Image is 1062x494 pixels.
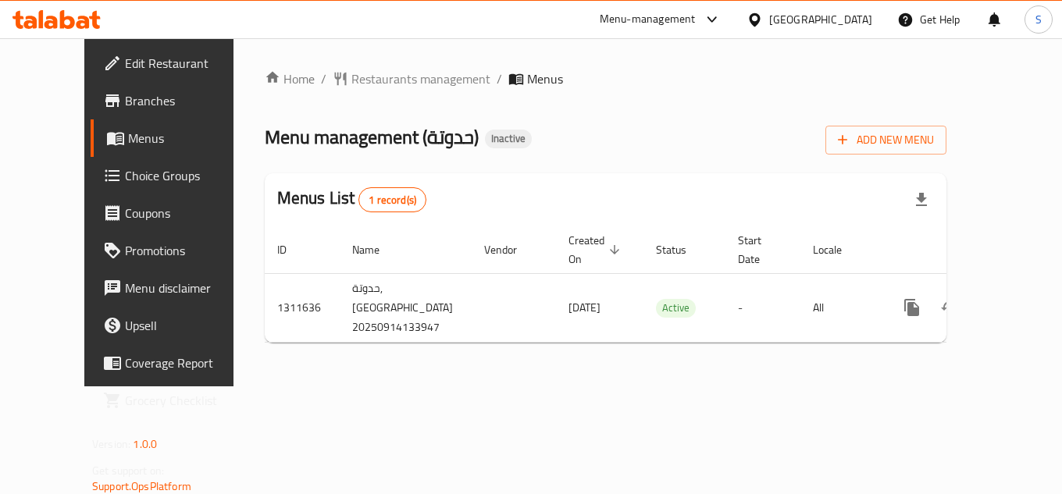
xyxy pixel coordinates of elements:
[91,157,262,194] a: Choice Groups
[125,54,249,73] span: Edit Restaurant
[527,69,563,88] span: Menus
[725,273,800,342] td: -
[265,226,1056,343] table: enhanced table
[91,382,262,419] a: Grocery Checklist
[881,226,1056,274] th: Actions
[125,391,249,410] span: Grocery Checklist
[1035,11,1042,28] span: S
[128,129,249,147] span: Menus
[813,240,862,259] span: Locale
[656,240,707,259] span: Status
[133,434,157,454] span: 1.0.0
[893,289,931,326] button: more
[265,69,315,88] a: Home
[903,181,940,219] div: Export file
[265,119,479,155] span: Menu management ( حدوتة )
[568,231,625,268] span: Created On
[485,130,532,148] div: Inactive
[265,273,340,342] td: 1311636
[125,204,249,222] span: Coupons
[358,187,426,212] div: Total records count
[125,279,249,297] span: Menu disclaimer
[333,69,490,88] a: Restaurants management
[340,273,472,342] td: حدوتة,[GEOGRAPHIC_DATA] 20250914133947
[91,194,262,232] a: Coupons
[656,299,696,318] div: Active
[485,132,532,145] span: Inactive
[125,166,249,185] span: Choice Groups
[125,316,249,335] span: Upsell
[92,434,130,454] span: Version:
[91,119,262,157] a: Menus
[277,240,307,259] span: ID
[125,354,249,372] span: Coverage Report
[265,69,946,88] nav: breadcrumb
[838,130,934,150] span: Add New Menu
[91,307,262,344] a: Upsell
[359,193,426,208] span: 1 record(s)
[91,232,262,269] a: Promotions
[497,69,502,88] li: /
[91,344,262,382] a: Coverage Report
[738,231,782,268] span: Start Date
[91,44,262,82] a: Edit Restaurant
[125,241,249,260] span: Promotions
[769,11,872,28] div: [GEOGRAPHIC_DATA]
[800,273,881,342] td: All
[351,69,490,88] span: Restaurants management
[277,187,426,212] h2: Menus List
[92,460,164,481] span: Get support on:
[656,299,696,317] span: Active
[484,240,537,259] span: Vendor
[352,240,400,259] span: Name
[600,10,696,29] div: Menu-management
[125,91,249,110] span: Branches
[568,297,600,318] span: [DATE]
[825,126,946,155] button: Add New Menu
[931,289,968,326] button: Change Status
[91,82,262,119] a: Branches
[321,69,326,88] li: /
[91,269,262,307] a: Menu disclaimer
